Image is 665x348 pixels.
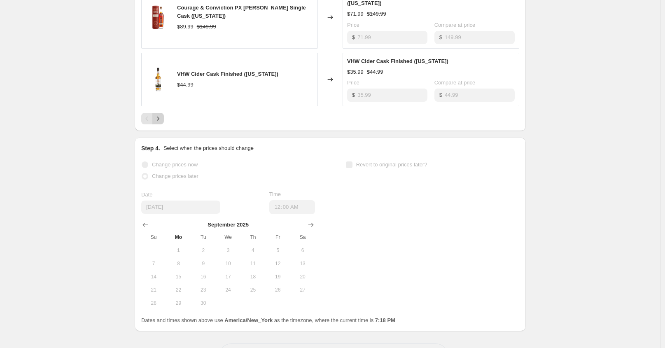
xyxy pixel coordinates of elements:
button: Next [152,113,164,124]
nav: Pagination [141,113,164,124]
span: Th [244,234,262,241]
span: VHW Cider Cask Finished ([US_STATE]) [177,71,278,77]
span: 11 [244,260,262,267]
button: Wednesday September 10 2025 [216,257,240,270]
button: Thursday September 4 2025 [240,244,265,257]
button: Thursday September 18 2025 [240,270,265,283]
span: Price [347,22,359,28]
button: Thursday September 11 2025 [240,257,265,270]
button: Sunday September 7 2025 [141,257,166,270]
button: Tuesday September 16 2025 [191,270,216,283]
button: Wednesday September 24 2025 [216,283,240,297]
span: Compare at price [434,22,476,28]
span: 30 [194,300,212,306]
span: 25 [244,287,262,293]
input: 9/1/2025 [141,201,220,214]
div: $35.99 [347,68,364,76]
span: 17 [219,273,237,280]
span: 5 [269,247,287,254]
span: 16 [194,273,212,280]
span: 9 [194,260,212,267]
span: $ [352,92,355,98]
span: 6 [294,247,312,254]
span: 1 [169,247,187,254]
button: Show previous month, August 2025 [140,219,151,231]
span: 20 [294,273,312,280]
span: Courage & Conviction PX [PERSON_NAME] Single Cask ([US_STATE]) [177,5,306,19]
th: Wednesday [216,231,240,244]
th: Thursday [240,231,265,244]
p: Select when the prices should change [163,144,254,152]
span: 4 [244,247,262,254]
button: Monday September 29 2025 [166,297,191,310]
button: Tuesday September 23 2025 [191,283,216,297]
span: 29 [169,300,187,306]
button: Tuesday September 30 2025 [191,297,216,310]
input: 12:00 [269,200,315,214]
b: 7:18 PM [375,317,395,323]
span: 26 [269,287,287,293]
button: Today Monday September 1 2025 [166,244,191,257]
strike: $44.99 [367,68,383,76]
span: Tu [194,234,212,241]
span: 28 [145,300,163,306]
button: Monday September 8 2025 [166,257,191,270]
span: Su [145,234,163,241]
img: VHWCiderBottle_80x.png [146,67,170,92]
span: Fr [269,234,287,241]
span: 10 [219,260,237,267]
button: Sunday September 28 2025 [141,297,166,310]
span: 12 [269,260,287,267]
button: Saturday September 20 2025 [290,270,315,283]
span: Dates and times shown above use as the timezone, where the current time is [141,317,395,323]
button: Saturday September 13 2025 [290,257,315,270]
span: VHW Cider Cask Finished ([US_STATE]) [347,58,448,64]
span: Compare at price [434,79,476,86]
span: 24 [219,287,237,293]
span: $ [439,92,442,98]
div: $44.99 [177,81,194,89]
span: 8 [169,260,187,267]
span: 13 [294,260,312,267]
h2: Step 4. [141,144,160,152]
span: Time [269,191,281,197]
div: $71.99 [347,10,364,18]
span: 19 [269,273,287,280]
button: Monday September 22 2025 [166,283,191,297]
button: Sunday September 21 2025 [141,283,166,297]
span: 21 [145,287,163,293]
button: Saturday September 27 2025 [290,283,315,297]
button: Friday September 12 2025 [266,257,290,270]
strike: $149.99 [197,23,216,31]
th: Friday [266,231,290,244]
button: Wednesday September 17 2025 [216,270,240,283]
span: Change prices later [152,173,198,179]
span: Sa [294,234,312,241]
button: Friday September 26 2025 [266,283,290,297]
span: Change prices now [152,161,198,168]
span: Date [141,192,152,198]
b: America/New_York [224,317,273,323]
th: Sunday [141,231,166,244]
span: 2 [194,247,212,254]
button: Thursday September 25 2025 [240,283,265,297]
button: Show next month, October 2025 [305,219,317,231]
span: $ [352,34,355,40]
button: Friday September 5 2025 [266,244,290,257]
span: 15 [169,273,187,280]
button: Friday September 19 2025 [266,270,290,283]
span: 3 [219,247,237,254]
th: Monday [166,231,191,244]
button: Sunday September 14 2025 [141,270,166,283]
span: 22 [169,287,187,293]
span: Price [347,79,359,86]
button: Wednesday September 3 2025 [216,244,240,257]
button: Tuesday September 9 2025 [191,257,216,270]
span: We [219,234,237,241]
span: 23 [194,287,212,293]
button: Saturday September 6 2025 [290,244,315,257]
button: Monday September 15 2025 [166,270,191,283]
strike: $149.99 [367,10,386,18]
th: Tuesday [191,231,216,244]
img: C_CPXSherrySingleCaskBottle_Tin_80x.png [146,5,170,30]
